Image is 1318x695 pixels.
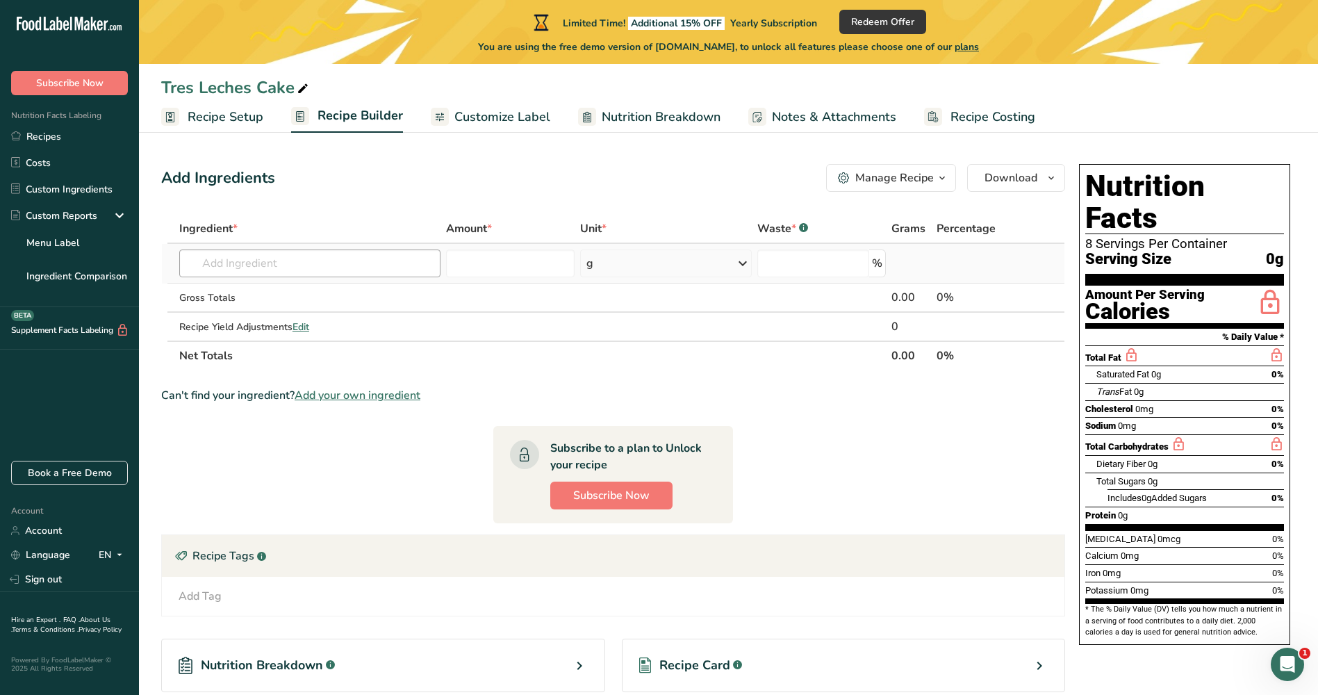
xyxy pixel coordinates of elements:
[1271,459,1284,469] span: 0%
[1085,237,1284,251] div: 8 Servings Per Container
[188,108,263,126] span: Recipe Setup
[161,387,1065,404] div: Can't find your ingredient?
[967,164,1065,192] button: Download
[295,387,420,404] span: Add your own ingredient
[586,255,593,272] div: g
[1096,386,1132,397] span: Fat
[1107,493,1207,503] span: Includes Added Sugars
[1096,386,1119,397] i: Trans
[1118,510,1128,521] span: 0g
[1103,568,1121,578] span: 0mg
[955,40,979,54] span: plans
[1085,420,1116,431] span: Sodium
[950,108,1035,126] span: Recipe Costing
[891,318,931,335] div: 0
[291,100,403,133] a: Recipe Builder
[1271,648,1304,681] iframe: Intercom live chat
[1085,604,1284,638] section: * The % Daily Value (DV) tells you how much a nutrient in a serving of food contributes to a dail...
[201,656,323,675] span: Nutrition Breakdown
[1085,251,1171,268] span: Serving Size
[855,170,934,186] div: Manage Recipe
[839,10,926,34] button: Redeem Offer
[1085,534,1155,544] span: [MEDICAL_DATA]
[851,15,914,29] span: Redeem Offer
[573,487,650,504] span: Subscribe Now
[1272,568,1284,578] span: 0%
[1118,420,1136,431] span: 0mg
[550,440,705,473] div: Subscribe to a plan to Unlock your recipe
[937,289,1021,306] div: 0%
[179,588,222,605] div: Add Tag
[162,535,1064,577] div: Recipe Tags
[1085,585,1128,596] span: Potassium
[454,108,550,126] span: Customize Label
[11,615,110,635] a: About Us .
[1266,251,1284,268] span: 0g
[1148,476,1158,486] span: 0g
[1096,369,1149,379] span: Saturated Fat
[1085,568,1101,578] span: Iron
[1271,420,1284,431] span: 0%
[1096,476,1146,486] span: Total Sugars
[179,250,440,277] input: Add Ingredient
[1085,302,1205,322] div: Calories
[757,220,808,237] div: Waste
[36,76,104,90] span: Subscribe Now
[1272,585,1284,596] span: 0%
[891,289,931,306] div: 0.00
[11,310,34,321] div: BETA
[1271,404,1284,414] span: 0%
[12,625,79,635] a: Terms & Conditions .
[11,656,128,673] div: Powered By FoodLabelMaker © 2025 All Rights Reserved
[730,17,817,30] span: Yearly Subscription
[550,482,673,509] button: Subscribe Now
[1271,369,1284,379] span: 0%
[179,220,238,237] span: Ingredient
[1085,352,1121,363] span: Total Fat
[161,75,311,100] div: Tres Leches Cake
[934,341,1023,370] th: 0%
[748,101,896,133] a: Notes & Attachments
[889,341,934,370] th: 0.00
[1085,441,1169,452] span: Total Carbohydrates
[578,101,720,133] a: Nutrition Breakdown
[1085,510,1116,521] span: Protein
[1148,459,1158,469] span: 0g
[1299,648,1310,659] span: 1
[1151,369,1161,379] span: 0g
[772,108,896,126] span: Notes & Attachments
[1158,534,1180,544] span: 0mcg
[1130,585,1148,596] span: 0mg
[891,220,925,237] span: Grams
[628,17,725,30] span: Additional 15% OFF
[446,220,492,237] span: Amount
[11,615,60,625] a: Hire an Expert .
[985,170,1037,186] span: Download
[318,106,403,125] span: Recipe Builder
[293,320,309,334] span: Edit
[937,220,996,237] span: Percentage
[478,40,979,54] span: You are using the free demo version of [DOMAIN_NAME], to unlock all features please choose one of...
[1085,550,1119,561] span: Calcium
[924,101,1035,133] a: Recipe Costing
[63,615,80,625] a: FAQ .
[1135,404,1153,414] span: 0mg
[531,14,817,31] div: Limited Time!
[1134,386,1144,397] span: 0g
[1272,534,1284,544] span: 0%
[1085,288,1205,302] div: Amount Per Serving
[179,291,440,305] div: Gross Totals
[11,71,128,95] button: Subscribe Now
[826,164,956,192] button: Manage Recipe
[659,656,730,675] span: Recipe Card
[1085,170,1284,234] h1: Nutrition Facts
[1085,404,1133,414] span: Cholesterol
[1272,550,1284,561] span: 0%
[1096,459,1146,469] span: Dietary Fiber
[580,220,607,237] span: Unit
[179,320,440,334] div: Recipe Yield Adjustments
[602,108,720,126] span: Nutrition Breakdown
[11,208,97,223] div: Custom Reports
[176,341,889,370] th: Net Totals
[11,461,128,485] a: Book a Free Demo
